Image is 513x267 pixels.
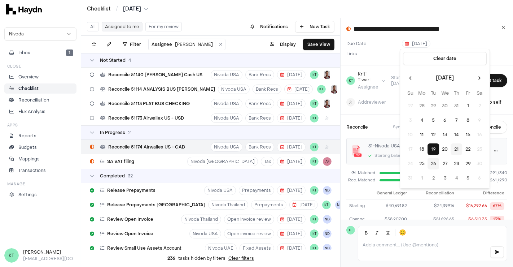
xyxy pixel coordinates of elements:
[4,142,76,152] a: Budgets
[405,41,427,47] span: [DATE]
[474,90,485,97] th: Saturday
[66,49,73,56] span: 1
[457,188,507,199] th: Difference
[416,172,427,184] button: Monday, September 1st, 2025
[323,70,332,79] img: JP Smit
[310,157,319,166] span: KT
[18,85,39,92] p: Checklist
[310,114,319,122] span: KT
[322,201,331,209] span: KT
[416,100,427,112] button: Monday, July 28th, 2025
[310,70,319,79] button: KT
[439,129,451,141] button: Wednesday, August 13th, 2025
[310,99,319,108] span: KT
[167,255,175,261] span: 236
[462,172,474,184] button: Friday, September 5th, 2025
[284,85,313,94] button: [DATE]
[346,71,385,90] button: KTKriti TiwariAssignee
[280,188,302,193] span: [DATE]
[451,158,462,169] button: Thursday, August 28th, 2025
[18,74,39,80] p: Overview
[218,85,250,94] button: Nivoda USA
[451,100,462,112] button: Thursday, July 31st, 2025
[87,22,99,31] button: All
[346,124,368,130] h3: Reconcile
[208,200,248,210] button: Nivoda Thailand
[277,113,306,123] button: [DATE]
[462,129,474,141] button: Friday, August 15th, 2025
[351,145,363,157] img: application/pdf
[393,124,423,130] p: Synced [DATE]
[4,83,76,94] a: Checklist
[152,42,172,47] span: Assignee
[323,244,332,253] button: ND
[280,216,302,222] span: [DATE]
[187,157,258,166] button: Nivoda [GEOGRAPHIC_DATA]
[118,39,145,50] button: Filter
[399,228,406,237] span: 😊
[416,90,427,97] th: Monday
[346,177,375,184] div: Rec. Matched
[398,228,408,238] button: 😊
[277,142,306,152] button: [DATE]
[23,249,76,255] h3: [PERSON_NAME]
[427,143,439,155] button: Tuesday, August 19th, 2025, selected
[323,157,332,166] span: AF
[280,231,302,237] span: [DATE]
[323,99,332,108] button: JP Smit
[4,72,76,82] a: Overview
[181,215,221,224] button: Nivoda Thailand
[427,115,439,126] button: Tuesday, August 5th, 2025
[358,71,379,83] div: Kriti Tiwari
[289,200,318,210] button: [DATE]
[280,144,302,150] span: [DATE]
[18,167,46,174] p: Transactions
[310,143,319,151] span: KT
[4,131,76,141] a: Reports
[434,203,454,209] span: $24,399.16
[323,215,332,224] button: ND
[211,113,242,123] button: Nivoda USA
[439,90,451,97] th: Wednesday
[211,142,242,152] button: Nivoda USA
[330,85,339,94] button: JP Smit
[18,144,37,151] p: Budgets
[310,244,319,253] button: KT
[253,85,281,94] button: Bank Recs
[490,202,504,210] div: 67%
[114,5,119,12] span: /
[4,95,76,105] a: Reconciliation
[108,144,185,150] span: Reconcile 51174 Airwallex US - CAD
[7,64,21,69] h3: Close
[4,154,76,164] a: Mappings
[211,70,242,79] button: Nivoda USA
[18,133,36,139] p: Reports
[211,99,242,108] button: Nivoda USA
[346,51,357,57] label: Links
[404,90,485,184] table: August 2025
[310,186,319,195] button: KT
[277,244,306,253] button: [DATE]
[108,101,190,107] span: Reconcile 51113 PLAT BUS CHECKING
[7,122,18,128] h3: Apps
[128,173,133,179] span: 32
[228,255,254,261] button: Clear filters
[404,90,416,97] th: Sunday
[427,100,439,112] button: Tuesday, July 29th, 2025
[383,228,393,238] button: Underline (Ctrl+U)
[123,5,148,13] button: [DATE]
[189,229,221,238] button: Nivoda USA
[490,177,507,184] span: 261 / 290
[18,191,37,198] p: Settings
[128,130,131,135] span: 2
[346,76,355,85] span: KT
[427,129,439,141] button: Tuesday, August 12th, 2025
[346,170,375,176] span: GL Matched
[346,98,386,107] button: Addreviewer
[361,228,371,238] button: Bold (Ctrl+B)
[416,158,427,169] button: Monday, August 25th, 2025
[303,39,334,50] button: Save View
